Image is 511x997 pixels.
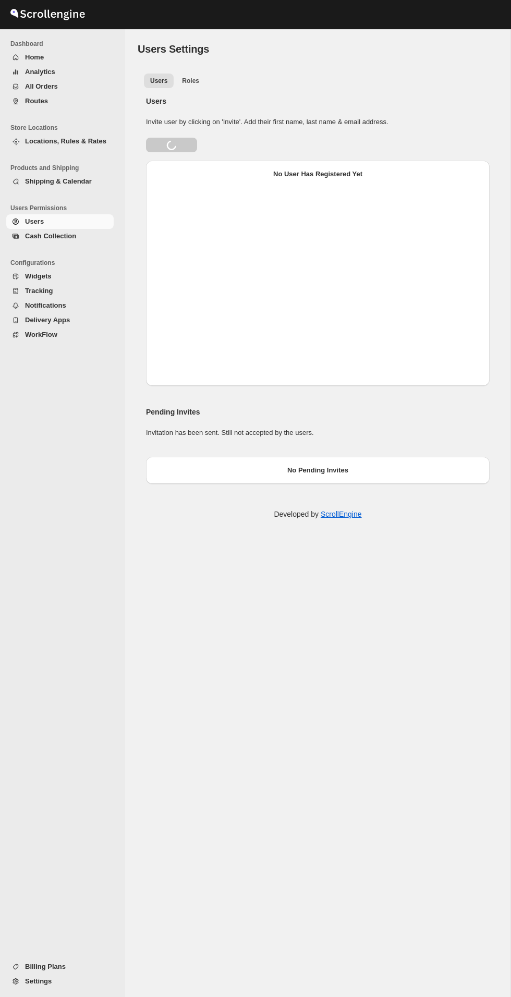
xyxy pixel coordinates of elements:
button: Widgets [6,269,114,284]
h2: Users [146,96,490,106]
button: All Orders [6,79,114,94]
span: Notifications [25,301,66,309]
span: Routes [25,97,48,105]
button: Settings [6,974,114,989]
div: No User Has Registered Yet [154,169,481,179]
p: Developed by [274,509,361,519]
span: Users Settings [138,43,209,55]
button: Locations, Rules & Rates [6,134,114,149]
span: Home [25,53,44,61]
span: Users [25,217,44,225]
button: Delivery Apps [6,313,114,327]
a: ScrollEngine [321,510,362,518]
p: Invite user by clicking on 'Invite'. Add their first name, last name & email address. [146,117,490,127]
span: Dashboard [10,40,118,48]
span: WorkFlow [25,331,57,338]
span: Store Locations [10,124,118,132]
span: All Orders [25,82,58,90]
h2: Pending Invites [146,407,490,417]
button: Users [6,214,114,229]
span: Delivery Apps [25,316,70,324]
button: Routes [6,94,114,108]
span: Products and Shipping [10,164,118,172]
span: Billing Plans [25,963,66,970]
span: Locations, Rules & Rates [25,137,106,145]
span: Users [150,77,167,85]
button: All customers [144,74,174,88]
button: Shipping & Calendar [6,174,114,189]
span: Widgets [25,272,51,280]
span: Analytics [25,68,55,76]
button: Notifications [6,298,114,313]
span: Users Permissions [10,204,118,212]
span: Cash Collection [25,232,76,240]
button: Home [6,50,114,65]
p: Invitation has been sent. Still not accepted by the users. [146,428,490,438]
span: Tracking [25,287,53,295]
button: Cash Collection [6,229,114,244]
button: Analytics [6,65,114,79]
button: Billing Plans [6,959,114,974]
span: Configurations [10,259,118,267]
button: WorkFlow [6,327,114,342]
div: All customers [138,92,498,488]
span: Shipping & Calendar [25,177,92,185]
span: Roles [182,77,199,85]
span: Settings [25,977,52,985]
div: No Pending Invites [154,465,481,476]
button: Tracking [6,284,114,298]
